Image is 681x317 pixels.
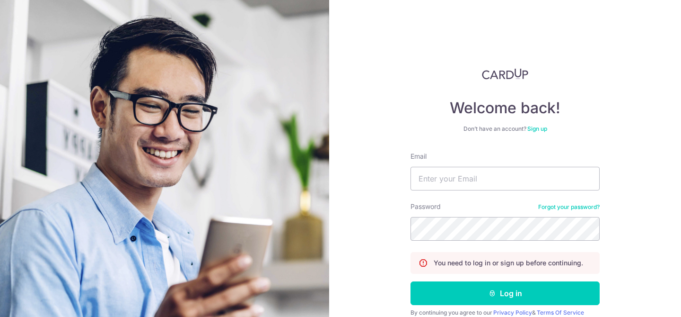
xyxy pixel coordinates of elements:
[493,309,532,316] a: Privacy Policy
[410,125,600,133] div: Don’t have an account?
[410,309,600,317] div: By continuing you agree to our &
[410,99,600,118] h4: Welcome back!
[538,203,600,211] a: Forgot your password?
[410,281,600,305] button: Log in
[410,202,441,211] label: Password
[482,68,528,80] img: CardUp Logo
[410,167,600,190] input: Enter your Email
[537,309,584,316] a: Terms Of Service
[527,125,547,132] a: Sign up
[434,258,583,268] p: You need to log in or sign up before continuing.
[410,152,427,161] label: Email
